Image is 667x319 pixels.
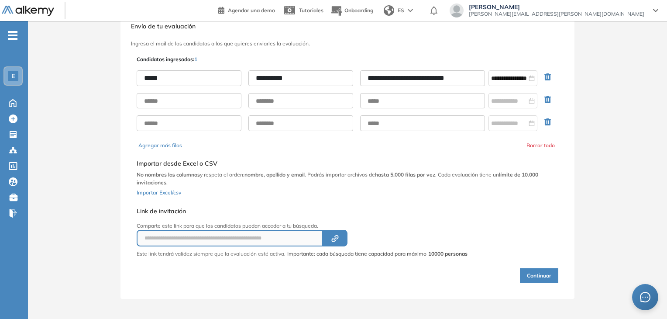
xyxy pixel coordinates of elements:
h3: Envío de tu evaluación [131,23,564,30]
p: Candidatos ingresados: [137,55,197,63]
span: Importar Excel/csv [137,189,181,196]
span: E [11,73,15,80]
span: Agendar una demo [228,7,275,14]
button: Continuar [520,268,558,283]
img: arrow [408,9,413,12]
img: world [384,5,394,16]
p: Comparte este link para que los candidatos puedan acceder a tu búsqueda. [137,222,468,230]
span: Onboarding [344,7,373,14]
i: - [8,35,17,36]
img: Logo [2,6,54,17]
b: nombre, apellido y email [244,171,305,178]
span: Tutoriales [299,7,323,14]
strong: 10000 personas [428,250,468,257]
h5: Importar desde Excel o CSV [137,160,558,167]
span: ES [398,7,404,14]
span: Importante: cada búsqueda tiene capacidad para máximo [287,250,468,258]
span: message [640,292,650,302]
a: Agendar una demo [218,4,275,15]
span: [PERSON_NAME][EMAIL_ADDRESS][PERSON_NAME][DOMAIN_NAME] [469,10,644,17]
b: hasta 5.000 filas por vez [375,171,435,178]
button: Importar Excel/csv [137,187,181,197]
b: No nombres las columnas [137,171,200,178]
p: y respeta el orden: . Podrás importar archivos de . Cada evaluación tiene un . [137,171,558,187]
button: Borrar todo [526,142,555,149]
h3: Ingresa el mail de los candidatos a los que quieres enviarles la evaluación. [131,41,564,47]
p: Este link tendrá validez siempre que la evaluación esté activa. [137,250,285,258]
span: 1 [194,56,197,62]
button: Agregar más filas [138,142,182,149]
h5: Link de invitación [137,208,468,215]
button: Onboarding [330,1,373,20]
span: [PERSON_NAME] [469,3,644,10]
b: límite de 10.000 invitaciones [137,171,538,186]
